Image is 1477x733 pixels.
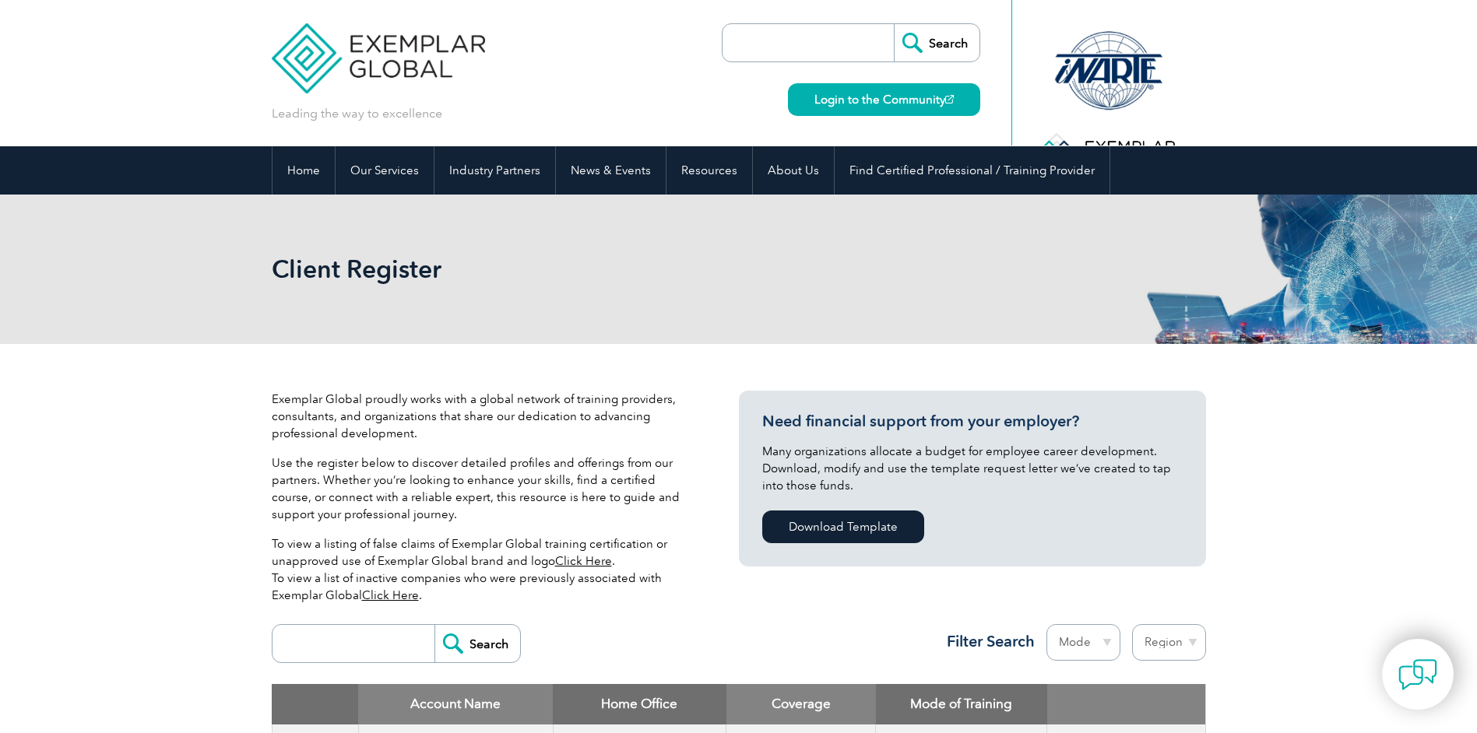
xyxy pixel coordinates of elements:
[434,625,520,662] input: Search
[272,454,692,523] p: Use the register below to discover detailed profiles and offerings from our partners. Whether you...
[762,510,924,543] a: Download Template
[362,588,419,602] a: Click Here
[273,146,335,195] a: Home
[434,146,555,195] a: Industry Partners
[876,684,1047,724] th: Mode of Training: activate to sort column ascending
[1047,684,1205,724] th: : activate to sort column ascending
[788,83,980,116] a: Login to the Community
[358,684,553,724] th: Account Name: activate to sort column descending
[555,554,612,568] a: Click Here
[762,412,1183,431] h3: Need financial support from your employer?
[762,443,1183,494] p: Many organizations allocate a budget for employee career development. Download, modify and use th...
[272,105,442,122] p: Leading the way to excellence
[272,535,692,604] p: To view a listing of false claims of Exemplar Global training certification or unapproved use of ...
[666,146,752,195] a: Resources
[894,24,979,61] input: Search
[272,391,692,442] p: Exemplar Global proudly works with a global network of training providers, consultants, and organ...
[553,684,726,724] th: Home Office: activate to sort column ascending
[556,146,666,195] a: News & Events
[835,146,1110,195] a: Find Certified Professional / Training Provider
[937,632,1035,651] h3: Filter Search
[1398,655,1437,694] img: contact-chat.png
[726,684,876,724] th: Coverage: activate to sort column ascending
[336,146,434,195] a: Our Services
[753,146,834,195] a: About Us
[272,257,926,282] h2: Client Register
[945,95,954,103] img: open_square.png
